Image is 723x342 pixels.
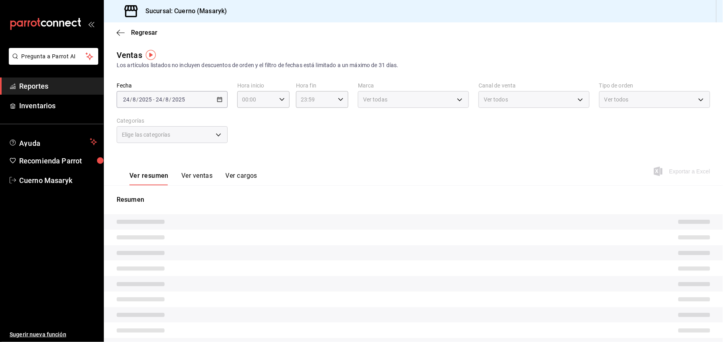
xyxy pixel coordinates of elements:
[139,6,227,16] h3: Sucursal: Cuerno (Masaryk)
[358,83,469,89] label: Marca
[165,96,169,103] input: --
[88,21,94,27] button: open_drawer_menu
[163,96,165,103] span: /
[19,175,97,186] span: Cuerno Masaryk
[139,96,152,103] input: ----
[484,95,508,103] span: Ver todos
[117,49,142,61] div: Ventas
[117,29,157,36] button: Regresar
[479,83,590,89] label: Canal de venta
[6,58,98,66] a: Pregunta a Parrot AI
[132,96,136,103] input: --
[131,29,157,36] span: Regresar
[10,330,97,339] span: Sugerir nueva función
[172,96,185,103] input: ----
[226,172,258,185] button: Ver cargos
[130,96,132,103] span: /
[19,81,97,91] span: Reportes
[129,172,169,185] button: Ver resumen
[9,48,98,65] button: Pregunta a Parrot AI
[22,52,86,61] span: Pregunta a Parrot AI
[19,100,97,111] span: Inventarios
[599,83,710,89] label: Tipo de orden
[296,83,348,89] label: Hora fin
[129,172,257,185] div: navigation tabs
[117,83,228,89] label: Fecha
[19,137,87,147] span: Ayuda
[136,96,139,103] span: /
[117,195,710,205] p: Resumen
[181,172,213,185] button: Ver ventas
[19,155,97,166] span: Recomienda Parrot
[122,131,171,139] span: Elige las categorías
[117,61,710,70] div: Los artículos listados no incluyen descuentos de orden y el filtro de fechas está limitado a un m...
[153,96,155,103] span: -
[604,95,629,103] span: Ver todos
[237,83,290,89] label: Hora inicio
[155,96,163,103] input: --
[117,118,228,124] label: Categorías
[363,95,387,103] span: Ver todas
[169,96,172,103] span: /
[123,96,130,103] input: --
[146,50,156,60] img: Tooltip marker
